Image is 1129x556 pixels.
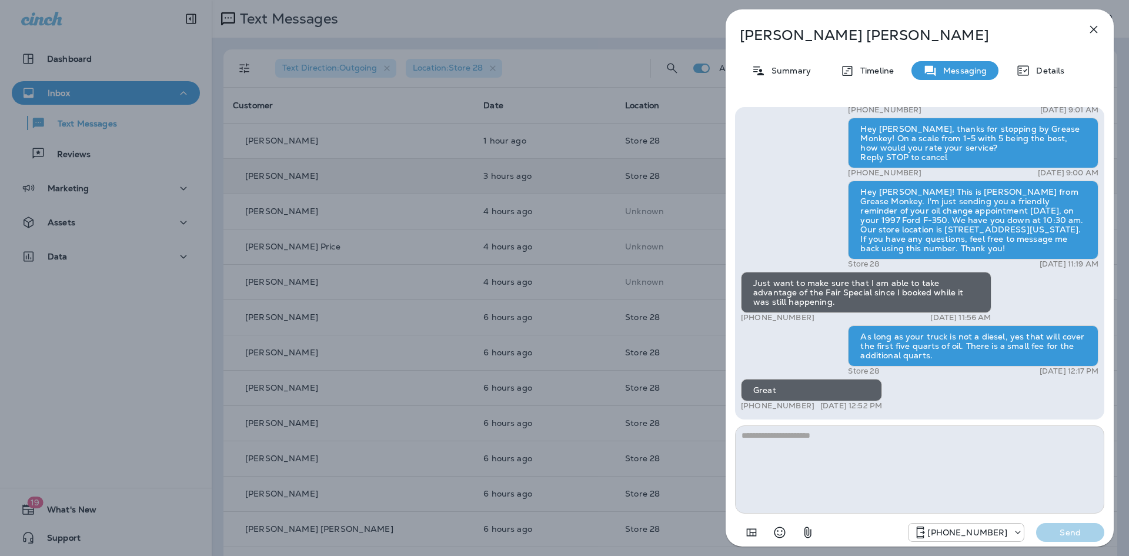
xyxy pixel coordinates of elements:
p: [DATE] 11:56 AM [930,313,991,322]
p: Store 28 [848,259,879,269]
p: [DATE] 11:19 AM [1040,259,1098,269]
p: [DATE] 9:01 AM [1040,105,1098,115]
p: [PHONE_NUMBER] [848,168,921,178]
p: [DATE] 12:52 PM [820,401,882,411]
div: As long as your truck is not a diesel, yes that will cover the first five quarts of oil. There is... [848,325,1098,367]
p: [PHONE_NUMBER] [741,401,814,411]
p: Summary [766,66,811,75]
p: [PERSON_NAME] [PERSON_NAME] [740,27,1061,44]
div: +1 (208) 858-5823 [908,525,1024,540]
div: Hey [PERSON_NAME]! This is [PERSON_NAME] from Grease Monkey. I'm just sending you a friendly remi... [848,181,1098,259]
p: Store 28 [848,367,879,376]
p: [PHONE_NUMBER] [741,313,814,322]
div: Great [741,379,882,401]
p: [DATE] 12:17 PM [1040,367,1098,376]
p: Details [1030,66,1064,75]
p: Messaging [937,66,987,75]
p: [DATE] 9:00 AM [1038,168,1098,178]
div: Just want to make sure that I am able to take advantage of the Fair Special since I booked while ... [741,272,991,313]
div: Hey [PERSON_NAME], thanks for stopping by Grease Monkey! On a scale from 1-5 with 5 being the bes... [848,118,1098,168]
p: Timeline [854,66,894,75]
p: [PHONE_NUMBER] [848,105,921,115]
button: Select an emoji [768,521,791,544]
button: Add in a premade template [740,521,763,544]
p: [PHONE_NUMBER] [927,528,1007,537]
